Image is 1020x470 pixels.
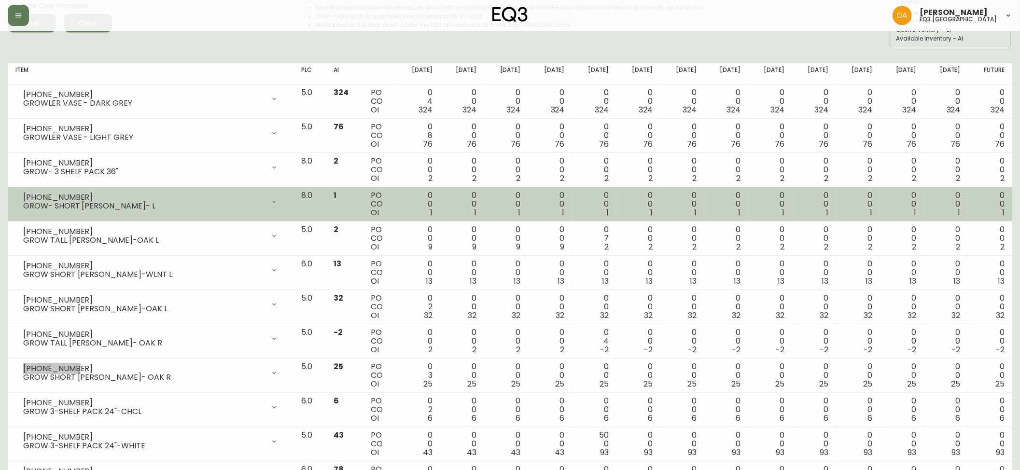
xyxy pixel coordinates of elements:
span: 2 [780,173,784,184]
div: 0 0 [888,328,916,354]
span: 324 [947,104,961,115]
span: 1 [870,207,872,218]
span: OI [371,173,379,184]
span: 76 [819,138,828,150]
span: 324 [595,104,609,115]
div: 0 0 [932,157,961,183]
div: 0 0 [448,294,476,320]
th: [DATE] [573,63,616,84]
div: 0 4 [404,88,433,114]
div: [PHONE_NUMBER]GROW SHORT [PERSON_NAME]-OAK L [15,294,286,315]
div: 0 0 [800,328,828,354]
span: 1 [694,207,697,218]
span: 1 [650,207,653,218]
span: 2 [692,173,697,184]
div: GROW SHORT [PERSON_NAME]-WLNT L [23,270,265,279]
td: 5.0 [293,324,326,359]
div: PO CO [371,157,389,183]
span: 13 [558,276,565,287]
th: [DATE] [792,63,836,84]
div: 0 0 [888,157,916,183]
span: 1 [738,207,741,218]
div: 0 0 [976,328,1005,354]
span: 32 [600,310,609,321]
span: 76 [643,138,653,150]
div: 0 0 [580,123,609,149]
div: 0 0 [844,88,872,114]
span: 2 [334,224,338,235]
span: 2 [516,344,520,355]
div: 0 0 [756,294,784,320]
div: 0 0 [624,157,653,183]
span: 9 [560,241,565,252]
span: 32 [952,310,961,321]
span: 2 [472,173,476,184]
span: 76 [334,121,344,132]
div: 0 0 [624,191,653,217]
div: [PHONE_NUMBER] [23,159,265,167]
span: 324 [419,104,433,115]
div: 0 0 [932,328,961,354]
div: PO CO [371,191,389,217]
span: 2 [560,173,565,184]
img: dd1a7e8db21a0ac8adbf82b84ca05374 [893,6,912,25]
span: 13 [514,276,521,287]
div: GROW SHORT [PERSON_NAME]-OAK L [23,304,265,313]
span: 32 [424,310,433,321]
div: 0 0 [976,88,1005,114]
div: 0 0 [844,225,872,251]
th: [DATE] [616,63,660,84]
div: 0 0 [492,328,520,354]
div: 0 0 [844,294,872,320]
span: 32 [468,310,476,321]
div: 0 0 [536,88,564,114]
div: 0 0 [404,225,433,251]
span: 2 [604,241,609,252]
th: AI [326,63,363,84]
div: [PHONE_NUMBER]GROW TALL [PERSON_NAME]-OAK L [15,225,286,247]
div: 0 0 [756,225,784,251]
div: [PHONE_NUMBER]GROW- SHORT [PERSON_NAME]- L [15,191,286,212]
span: 2 [472,344,476,355]
span: 1 [1002,207,1005,218]
div: 0 0 [932,260,961,286]
span: 32 [688,310,697,321]
div: 0 0 [580,294,609,320]
div: [PHONE_NUMBER] [23,433,265,442]
span: 13 [334,258,341,269]
span: 76 [775,138,784,150]
div: [PHONE_NUMBER]GROW 3-SHELF PACK 24"-WHITE [15,431,286,452]
span: 32 [556,310,565,321]
div: 0 0 [668,157,697,183]
div: GROW 3-SHELF PACK 24"-CHCL [23,407,265,416]
div: [PHONE_NUMBER] [23,227,265,236]
div: 0 0 [976,225,1005,251]
div: 0 0 [624,328,653,354]
div: 0 0 [800,294,828,320]
div: 0 0 [404,191,433,217]
span: 2 [604,173,609,184]
span: 1 [562,207,565,218]
span: 32 [512,310,521,321]
span: 2 [912,173,917,184]
span: 9 [472,241,476,252]
th: [DATE] [704,63,748,84]
div: 0 0 [448,260,476,286]
span: 76 [687,138,697,150]
th: [DATE] [924,63,968,84]
div: 0 4 [580,328,609,354]
div: [PHONE_NUMBER] [23,124,265,133]
div: 0 0 [976,157,1005,183]
div: 0 0 [800,260,828,286]
div: 0 0 [492,88,520,114]
span: 2 [736,241,741,252]
div: 0 0 [624,88,653,114]
div: 0 0 [800,123,828,149]
div: 0 0 [536,328,564,354]
div: GROW TALL [PERSON_NAME]-OAK L [23,236,265,245]
th: PLC [293,63,326,84]
span: 1 [518,207,520,218]
div: 0 0 [668,88,697,114]
span: 13 [734,276,741,287]
div: 0 0 [932,294,961,320]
